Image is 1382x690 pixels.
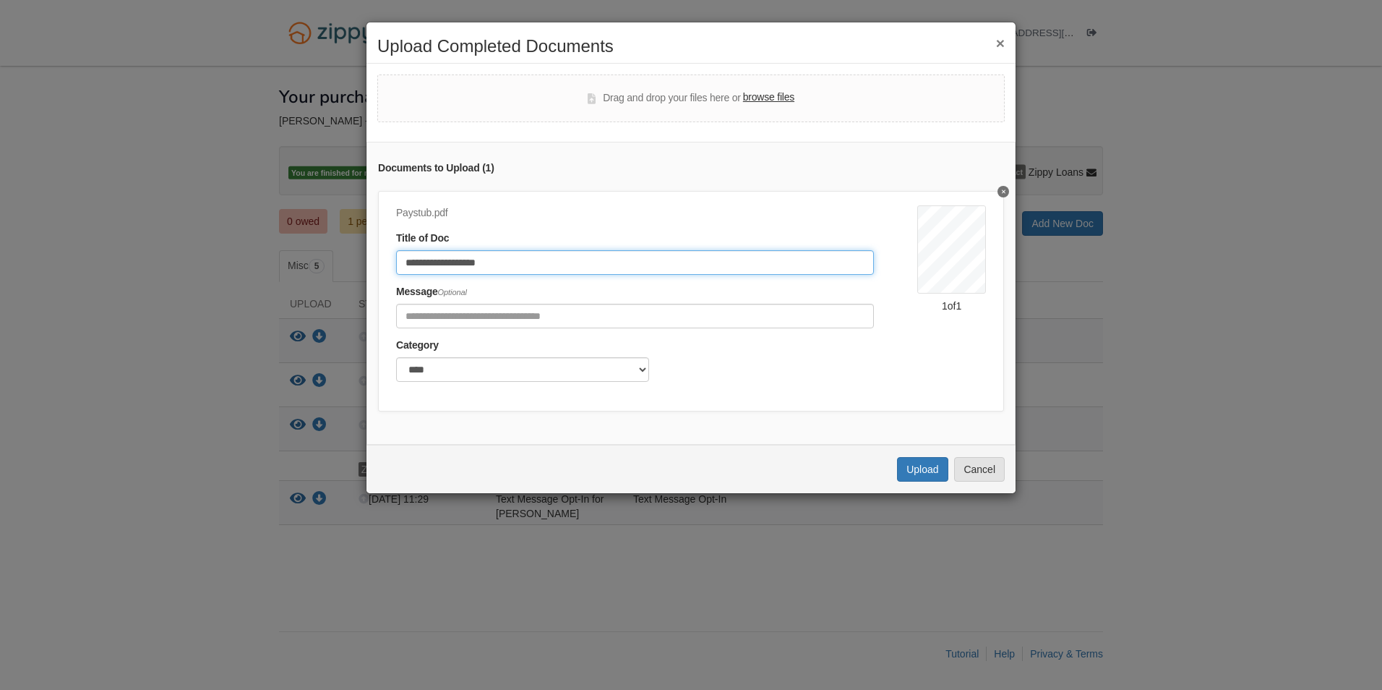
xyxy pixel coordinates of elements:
div: 1 of 1 [917,299,986,313]
button: Cancel [954,457,1005,482]
span: Optional [438,288,467,297]
input: Include any comments on this document [396,304,874,328]
div: Drag and drop your files here or [588,90,794,107]
label: Title of Doc [396,231,449,247]
select: Category [396,357,649,382]
input: Document Title [396,250,874,275]
label: browse files [743,90,794,106]
h2: Upload Completed Documents [377,37,1005,56]
label: Category [396,338,439,354]
label: Message [396,284,467,300]
button: × [996,35,1005,51]
div: Paystub.pdf [396,205,874,221]
button: Upload [897,457,948,482]
button: Delete Paystub August 15th [997,186,1009,197]
div: Documents to Upload ( 1 ) [378,161,1004,176]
